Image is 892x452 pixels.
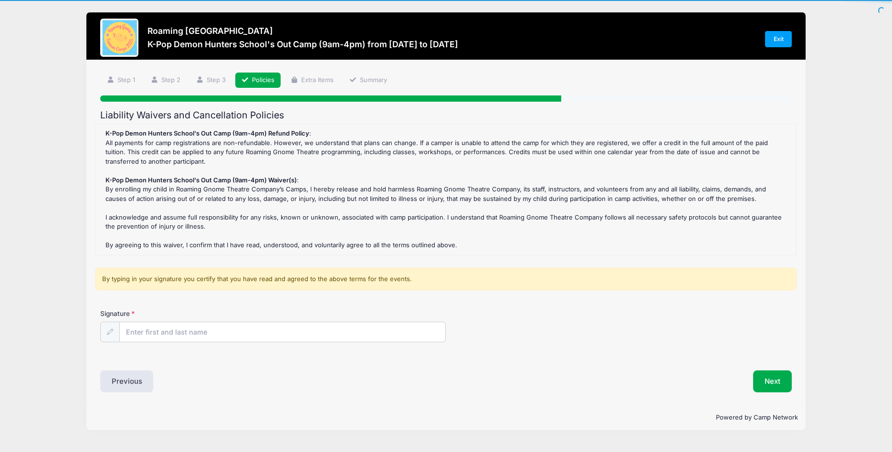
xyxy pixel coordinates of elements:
button: Next [753,370,792,392]
button: Previous [100,370,154,392]
a: Step 3 [189,73,232,88]
a: Step 2 [144,73,187,88]
strong: K-Pop Demon Hunters School's Out Camp (9am-4pm) Waiver(s) [105,176,297,184]
a: Summary [343,73,393,88]
div: By typing in your signature you certify that you have read and agreed to the above terms for the ... [95,268,797,291]
input: Enter first and last name [119,322,446,342]
p: Powered by Camp Network [94,413,798,422]
a: Exit [765,31,792,47]
strong: K-Pop Demon Hunters School's Out Camp (9am-4pm) Refund Policy [105,129,309,137]
div: : All payments for camp registrations are non-refundable. However, we understand that plans can c... [101,129,791,250]
h3: Roaming [GEOGRAPHIC_DATA] [147,26,458,36]
h3: K-Pop Demon Hunters School's Out Camp (9am-4pm) from [DATE] to [DATE] [147,39,458,49]
a: Extra Items [284,73,340,88]
a: Step 1 [100,73,141,88]
h2: Liability Waivers and Cancellation Policies [100,110,792,121]
a: Policies [235,73,281,88]
label: Signature [100,309,273,318]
